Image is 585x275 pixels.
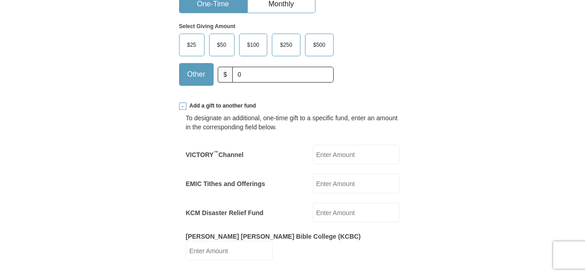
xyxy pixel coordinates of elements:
[218,67,233,83] span: $
[214,150,219,155] sup: ™
[232,67,333,83] input: Other Amount
[313,174,400,193] input: Enter Amount
[183,68,210,81] span: Other
[186,241,273,260] input: Enter Amount
[313,203,400,222] input: Enter Amount
[186,179,265,188] label: EMIC Tithes and Offerings
[313,145,400,164] input: Enter Amount
[179,23,235,29] strong: Select Giving Amount
[243,38,264,52] span: $100
[186,102,256,110] span: Add a gift to another fund
[213,38,231,52] span: $50
[309,38,330,52] span: $500
[186,150,244,159] label: VICTORY Channel
[186,113,400,132] div: To designate an additional, one-time gift to a specific fund, enter an amount in the correspondin...
[186,208,264,217] label: KCM Disaster Relief Fund
[183,38,201,52] span: $25
[275,38,297,52] span: $250
[186,232,361,241] label: [PERSON_NAME] [PERSON_NAME] Bible College (KCBC)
